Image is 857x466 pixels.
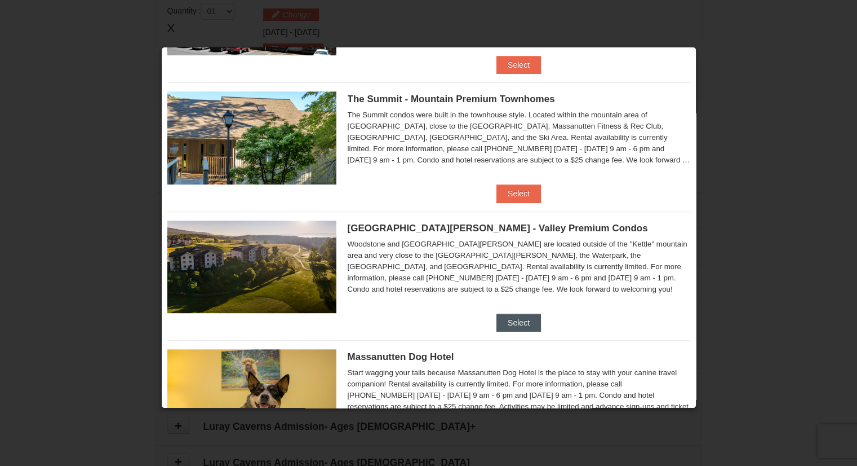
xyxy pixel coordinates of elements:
[348,351,454,362] span: Massanutten Dog Hotel
[167,221,336,313] img: 19219041-4-ec11c166.jpg
[348,94,555,104] span: The Summit - Mountain Premium Townhomes
[348,109,690,166] div: The Summit condos were built in the townhouse style. Located within the mountain area of [GEOGRAP...
[167,349,336,442] img: 27428181-5-81c892a3.jpg
[496,314,541,332] button: Select
[167,91,336,184] img: 19219034-1-0eee7e00.jpg
[348,223,648,234] span: [GEOGRAPHIC_DATA][PERSON_NAME] - Valley Premium Condos
[496,184,541,203] button: Select
[496,56,541,74] button: Select
[348,239,690,295] div: Woodstone and [GEOGRAPHIC_DATA][PERSON_NAME] are located outside of the "Kettle" mountain area an...
[348,367,690,424] div: Start wagging your tails because Massanutten Dog Hotel is the place to stay with your canine trav...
